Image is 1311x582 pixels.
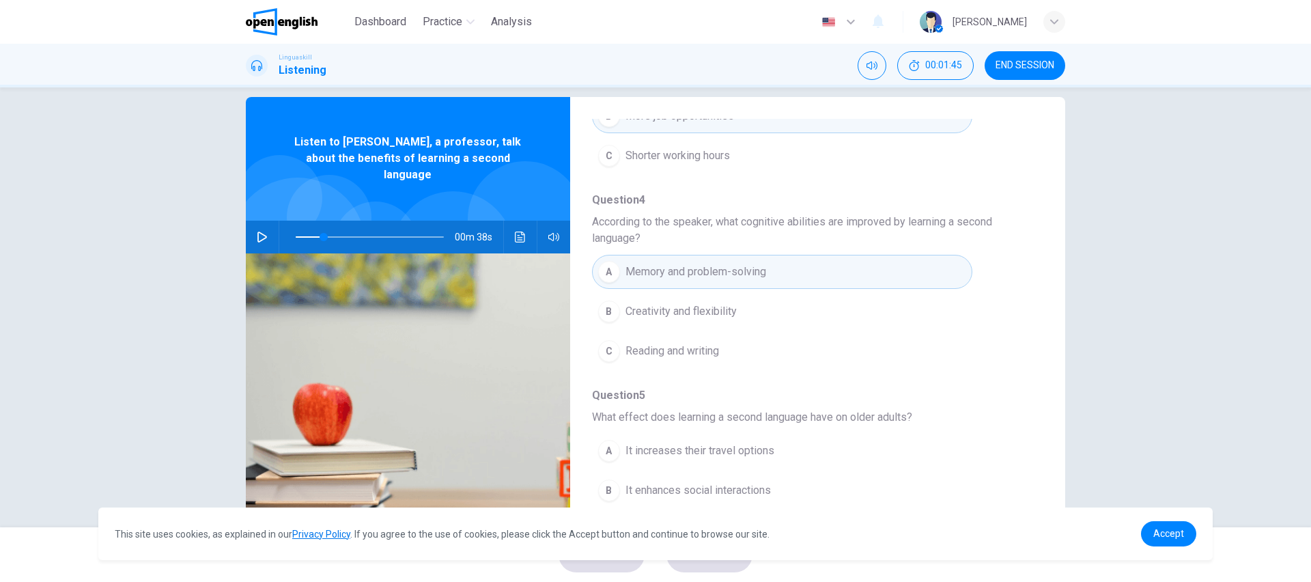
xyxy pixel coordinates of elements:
[246,8,318,36] img: OpenEnglish logo
[592,214,1021,247] span: According to the speaker, what cognitive abilities are improved by learning a second language?
[485,10,537,34] button: Analysis
[349,10,412,34] button: Dashboard
[423,14,462,30] span: Practice
[592,139,972,173] button: CShorter working hours
[598,261,620,283] div: A
[625,264,766,280] span: Memory and problem-solving
[279,62,326,79] h1: Listening
[996,60,1054,71] span: END SESSION
[625,148,730,164] span: Shorter working hours
[920,11,942,33] img: Profile picture
[354,14,406,30] span: Dashboard
[598,145,620,167] div: C
[897,51,974,80] button: 00:01:45
[598,340,620,362] div: C
[598,440,620,462] div: A
[455,221,503,253] span: 00m 38s
[292,529,350,540] a: Privacy Policy
[925,60,962,71] span: 00:01:45
[820,17,837,27] img: en
[598,301,620,322] div: B
[417,10,480,34] button: Practice
[592,473,972,508] button: BIt enhances social interactions
[625,303,737,320] span: Creativity and flexibility
[592,334,972,368] button: CReading and writing
[246,8,349,36] a: OpenEnglish logo
[279,53,312,62] span: Linguaskill
[897,51,974,80] div: Hide
[592,192,1021,208] span: Question 4
[491,14,532,30] span: Analysis
[1141,521,1196,546] a: dismiss cookie message
[290,134,526,183] span: Listen to [PERSON_NAME], a professor, talk about the benefits of learning a second language
[246,253,570,572] img: Listen to Bridget, a professor, talk about the benefits of learning a second language
[625,482,771,499] span: It enhances social interactions
[592,255,972,289] button: AMemory and problem-solving
[598,480,620,501] div: B
[98,508,1213,560] div: cookieconsent
[858,51,886,80] div: Mute
[592,294,972,329] button: BCreativity and flexibility
[625,443,774,459] span: It increases their travel options
[592,434,972,468] button: AIt increases their travel options
[592,409,1021,426] span: What effect does learning a second language have on older adults?
[985,51,1065,80] button: END SESSION
[953,14,1027,30] div: [PERSON_NAME]
[625,343,719,359] span: Reading and writing
[509,221,531,253] button: Click to see the audio transcription
[592,387,1021,404] span: Question 5
[1153,528,1184,539] span: Accept
[115,529,770,540] span: This site uses cookies, as explained in our . If you agree to the use of cookies, please click th...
